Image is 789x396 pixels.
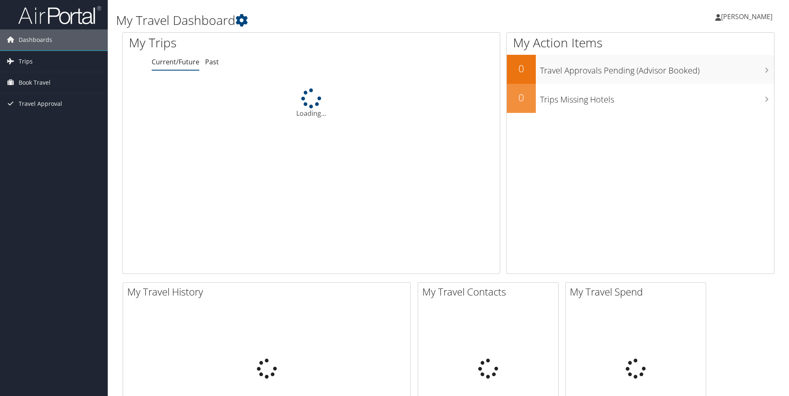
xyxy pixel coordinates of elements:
h1: My Trips [129,34,336,51]
h3: Travel Approvals Pending (Advisor Booked) [540,61,774,76]
span: Travel Approval [19,93,62,114]
a: Current/Future [152,57,199,66]
h2: My Travel Spend [570,285,706,299]
h1: My Action Items [507,34,774,51]
h2: 0 [507,90,536,105]
img: airportal-logo.png [18,5,101,25]
span: Trips [19,51,33,72]
a: 0Travel Approvals Pending (Advisor Booked) [507,55,774,84]
a: 0Trips Missing Hotels [507,84,774,113]
h1: My Travel Dashboard [116,12,559,29]
a: [PERSON_NAME] [715,4,781,29]
span: Dashboards [19,29,52,50]
span: Book Travel [19,72,51,93]
span: [PERSON_NAME] [721,12,772,21]
h2: 0 [507,61,536,76]
h2: My Travel History [127,285,410,299]
h3: Trips Missing Hotels [540,90,774,105]
a: Past [205,57,219,66]
div: Loading... [123,88,500,118]
h2: My Travel Contacts [422,285,558,299]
